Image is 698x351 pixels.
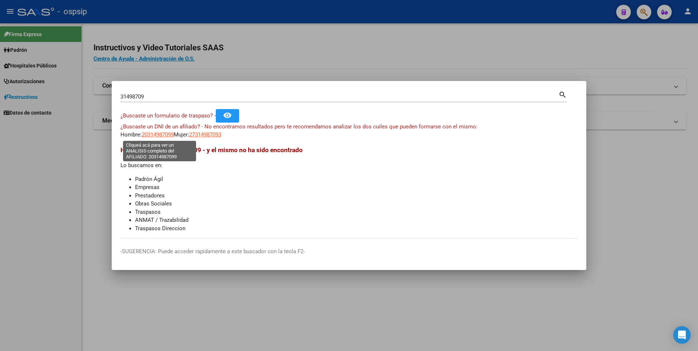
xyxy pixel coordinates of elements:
div: Open Intercom Messenger [673,326,691,344]
mat-icon: search [559,90,567,99]
li: Padrón Ágil [135,175,578,184]
p: -SUGERENCIA: Puede acceder rapidamente a este buscador con la tecla F2- [120,247,578,256]
div: Hombre: Mujer: [120,123,578,139]
span: ¿Buscaste un formulario de traspaso? - [120,112,216,119]
li: ANMAT / Trazabilidad [135,216,578,224]
span: 27314987093 [189,131,221,138]
span: 20314987099 [142,131,174,138]
li: Empresas [135,183,578,192]
li: Traspasos [135,208,578,216]
mat-icon: remove_red_eye [223,111,232,120]
span: Hemos buscado - 31498709 - y el mismo no ha sido encontrado [120,146,303,154]
span: ¿Buscaste un DNI de un afiliado? - No encontramos resultados pero te recomendamos analizar los do... [120,123,478,130]
li: Obras Sociales [135,200,578,208]
li: Traspasos Direccion [135,224,578,233]
div: Lo buscamos en: [120,145,578,232]
li: Prestadores [135,192,578,200]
